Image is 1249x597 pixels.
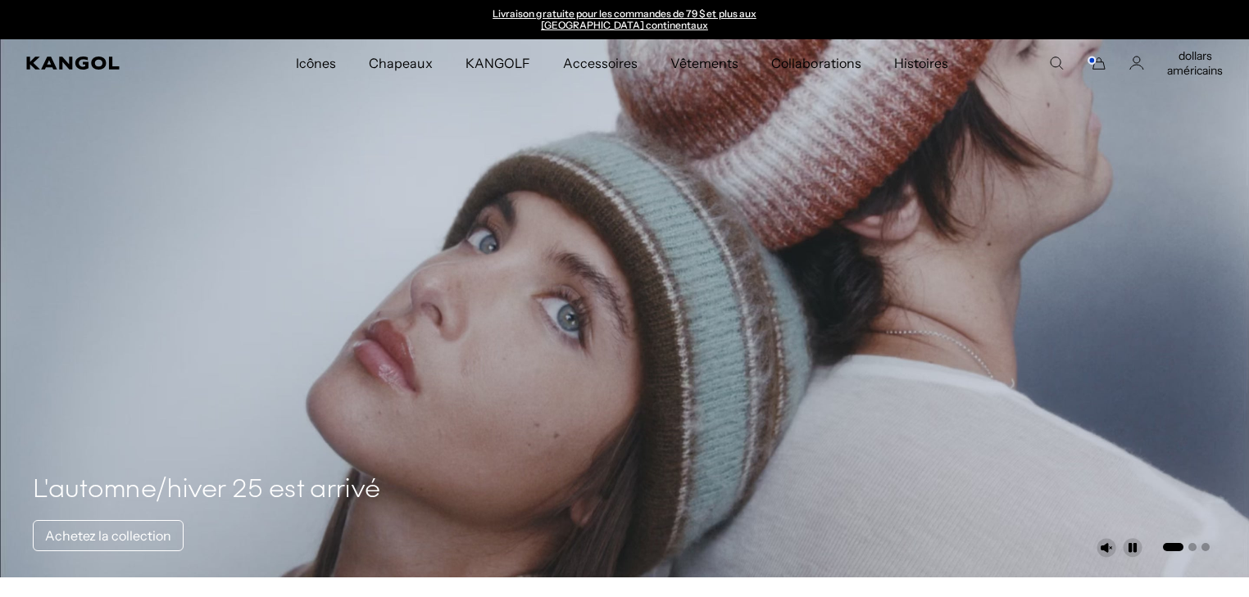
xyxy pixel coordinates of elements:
[1161,540,1210,553] ul: Sélectionnez une diapositive à afficher
[33,520,184,551] a: Achetez la collection
[1123,538,1142,558] button: Pause
[369,55,432,71] font: Chapeaux
[33,477,380,504] font: L'automne/hiver 25 est arrivé
[771,55,861,71] font: Collaborations
[493,7,756,31] a: Livraison gratuite pour les commandes de 79 $ et plus aux [GEOGRAPHIC_DATA] continentaux
[45,527,171,544] font: Achetez la collection
[352,39,448,87] a: Chapeaux
[456,8,793,31] div: 1 sur 2
[296,55,336,71] font: Icônes
[1201,543,1210,551] button: Aller à la diapositive 3
[26,57,195,70] a: Kangol
[654,39,755,87] a: Vêtements
[456,8,793,31] div: Annonce
[755,39,877,87] a: Collaborations
[1049,56,1064,70] summary: Rechercher ici
[466,55,530,71] font: KANGOLF
[1188,543,1197,551] button: Aller à la diapositive 2
[1167,48,1223,78] button: dollars américains
[894,55,948,71] font: Histoires
[1087,56,1106,70] button: Panier
[878,39,965,87] a: Histoires
[1163,543,1183,551] button: Aller à la diapositive 1
[563,55,638,71] font: Accessoires
[449,39,547,87] a: KANGOLF
[1097,538,1116,558] button: Activer le son
[670,55,738,71] font: Vêtements
[279,39,352,87] a: Icônes
[1129,56,1144,70] a: Compte
[456,8,793,31] slideshow-component: Barre d'annonce
[547,39,654,87] a: Accessoires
